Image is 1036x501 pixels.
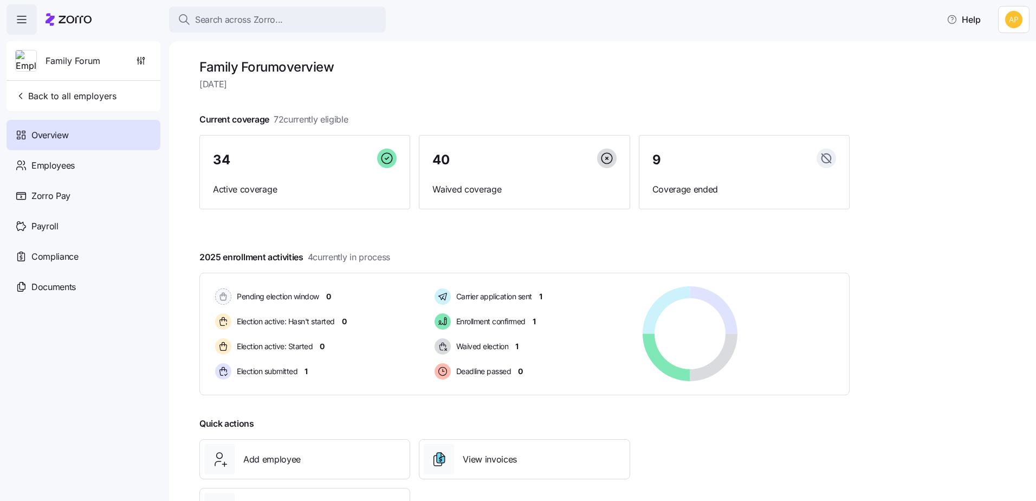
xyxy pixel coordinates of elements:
[308,251,390,264] span: 4 currently in process
[342,316,347,327] span: 0
[31,250,79,264] span: Compliance
[320,341,325,352] span: 0
[31,280,76,294] span: Documents
[7,211,160,241] a: Payroll
[234,341,313,352] span: Election active: Started
[453,341,509,352] span: Waived election
[947,13,981,26] span: Help
[213,183,397,196] span: Active coverage
[195,13,283,27] span: Search across Zorro...
[453,316,526,327] span: Enrollment confirmed
[15,89,116,102] span: Back to all employers
[31,129,68,142] span: Overview
[199,113,348,126] span: Current coverage
[7,150,160,181] a: Employees
[432,183,616,196] span: Waived coverage
[7,272,160,302] a: Documents
[243,453,301,466] span: Add employee
[515,341,519,352] span: 1
[652,183,836,196] span: Coverage ended
[199,59,850,75] h1: Family Forum overview
[11,85,121,107] button: Back to all employers
[938,9,989,30] button: Help
[169,7,386,33] button: Search across Zorro...
[31,189,70,203] span: Zorro Pay
[31,159,75,172] span: Employees
[46,54,100,68] span: Family Forum
[234,291,319,302] span: Pending election window
[518,366,523,377] span: 0
[7,120,160,150] a: Overview
[199,251,390,264] span: 2025 enrollment activities
[199,417,254,431] span: Quick actions
[463,453,517,466] span: View invoices
[234,316,335,327] span: Election active: Hasn't started
[453,366,511,377] span: Deadline passed
[652,153,661,166] span: 9
[31,220,59,233] span: Payroll
[213,153,230,166] span: 34
[274,113,348,126] span: 72 currently eligible
[199,78,850,91] span: [DATE]
[16,50,36,72] img: Employer logo
[533,316,536,327] span: 1
[7,181,160,211] a: Zorro Pay
[432,153,449,166] span: 40
[326,291,331,302] span: 0
[1005,11,1022,28] img: 0cde023fa4344edf39c6fb2771ee5dcf
[7,241,160,272] a: Compliance
[539,291,542,302] span: 1
[234,366,297,377] span: Election submitted
[305,366,308,377] span: 1
[453,291,532,302] span: Carrier application sent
